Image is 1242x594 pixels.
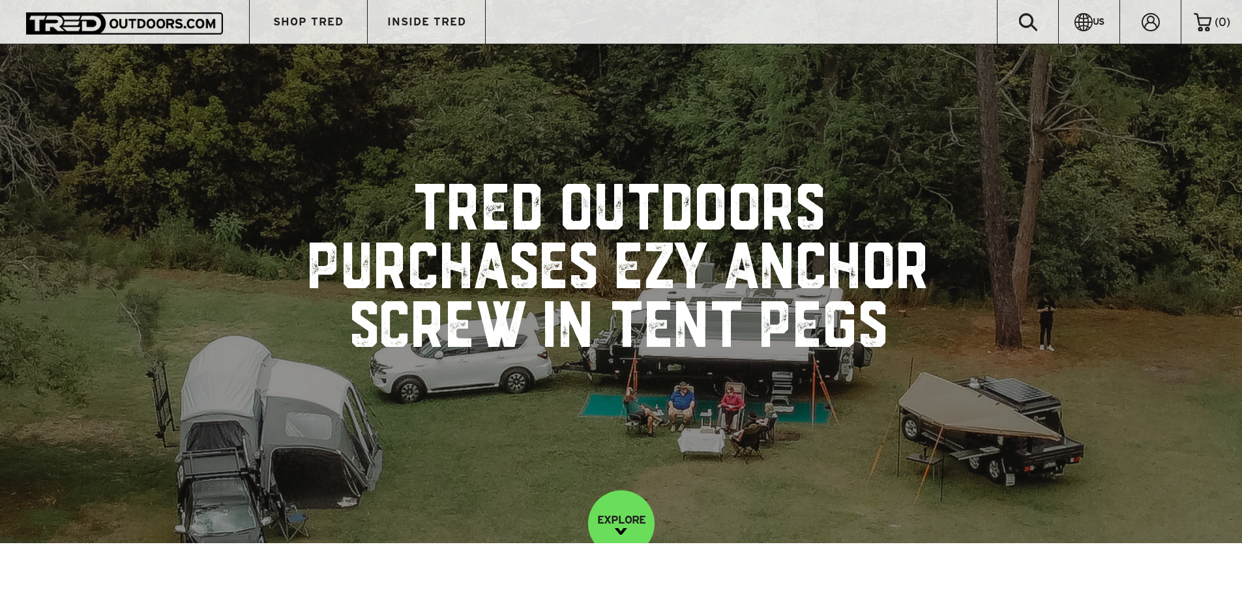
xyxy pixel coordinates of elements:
[615,528,627,535] img: down-image
[263,184,980,360] h1: TRED Outdoors Purchases Ezy Anchor Screw In Tent Pegs
[1194,13,1211,31] img: cart-icon
[1219,16,1226,28] span: 0
[387,16,466,27] span: INSIDE TRED
[588,490,655,557] a: EXPLORE
[26,12,223,34] img: TRED Outdoors America
[273,16,344,27] span: SHOP TRED
[1215,16,1230,28] span: ( )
